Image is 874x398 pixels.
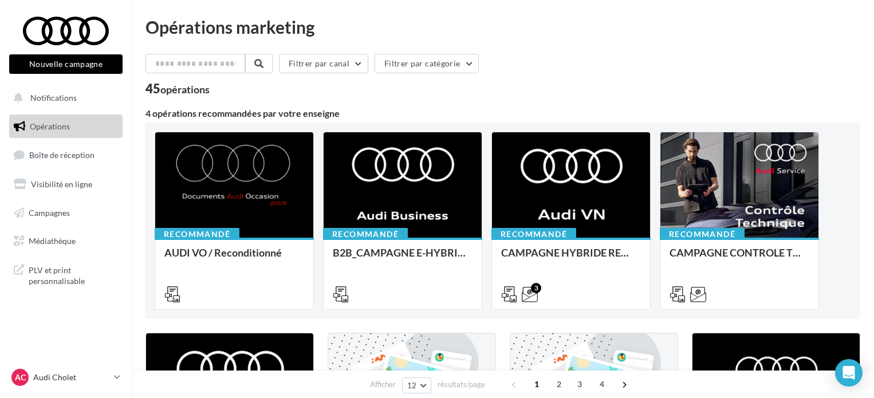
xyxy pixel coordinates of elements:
[7,172,125,196] a: Visibilité en ligne
[7,258,125,291] a: PLV et print personnalisable
[29,262,118,287] span: PLV et print personnalisable
[29,236,76,246] span: Médiathèque
[438,379,485,390] span: résultats/page
[9,54,123,74] button: Nouvelle campagne
[570,375,589,393] span: 3
[402,377,431,393] button: 12
[279,54,368,73] button: Filtrer par canal
[15,372,26,383] span: AC
[31,179,92,189] span: Visibilité en ligne
[7,201,125,225] a: Campagnes
[835,359,863,387] div: Open Intercom Messenger
[333,247,473,270] div: B2B_CAMPAGNE E-HYBRID OCTOBRE
[7,229,125,253] a: Médiathèque
[33,372,109,383] p: Audi Cholet
[527,375,546,393] span: 1
[531,283,541,293] div: 3
[30,121,70,131] span: Opérations
[670,247,809,270] div: CAMPAGNE CONTROLE TECHNIQUE 25€ OCTOBRE
[29,207,70,217] span: Campagnes
[30,93,77,103] span: Notifications
[9,367,123,388] a: AC Audi Cholet
[660,228,745,241] div: Recommandé
[164,247,304,270] div: AUDI VO / Reconditionné
[145,82,210,95] div: 45
[145,18,860,36] div: Opérations marketing
[323,228,408,241] div: Recommandé
[407,381,417,390] span: 12
[375,54,479,73] button: Filtrer par catégorie
[370,379,396,390] span: Afficher
[145,109,860,118] div: 4 opérations recommandées par votre enseigne
[160,84,210,94] div: opérations
[29,150,95,160] span: Boîte de réception
[155,228,239,241] div: Recommandé
[491,228,576,241] div: Recommandé
[501,247,641,270] div: CAMPAGNE HYBRIDE RECHARGEABLE
[7,86,120,110] button: Notifications
[7,115,125,139] a: Opérations
[593,375,611,393] span: 4
[7,143,125,167] a: Boîte de réception
[550,375,568,393] span: 2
